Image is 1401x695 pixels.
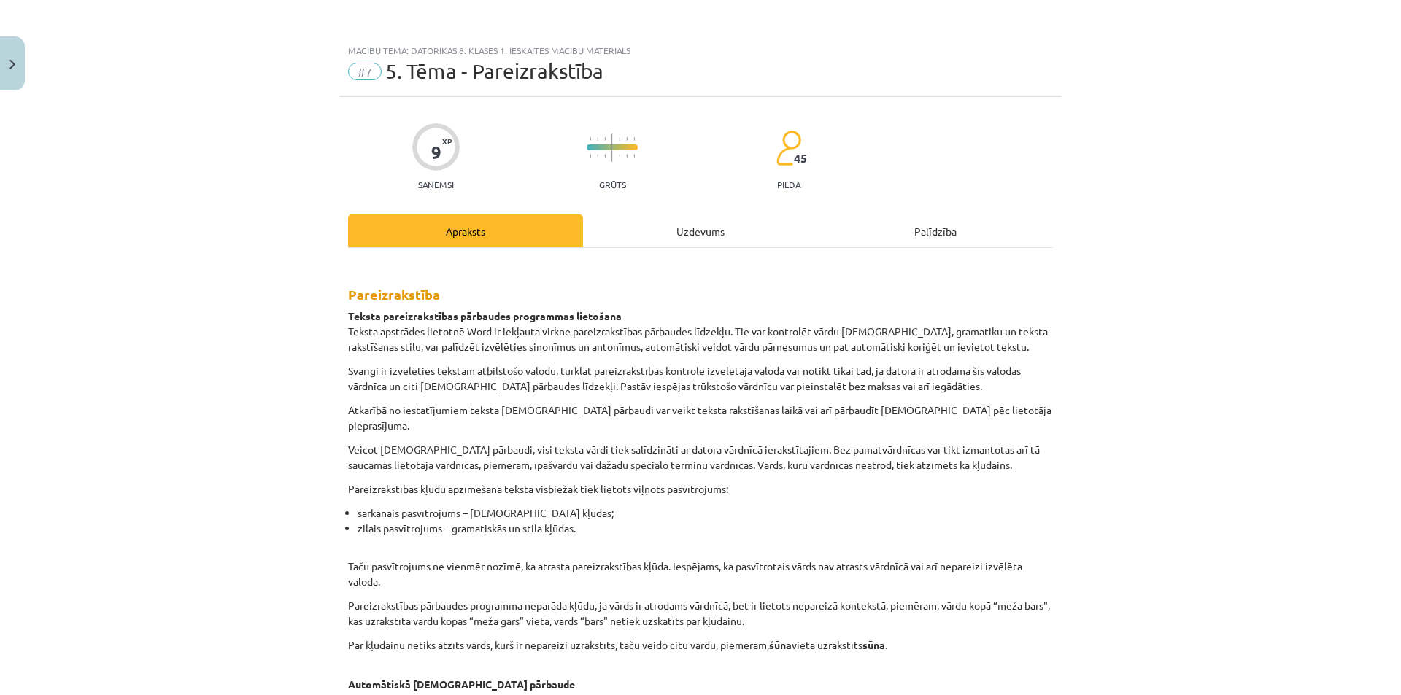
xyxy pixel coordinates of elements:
[358,521,1053,536] li: zilais pasvītrojums – gramatiskās un stila kļūdas.
[431,142,441,163] div: 9
[794,152,807,165] span: 45
[769,638,792,651] strong: šūna
[348,214,583,247] div: Apraksts
[348,559,1053,589] p: Taču pasvītrojums ne vienmēr nozīmē, ka atrasta pareizrakstības kļūda. Iespējams, ka pasvītrotais...
[348,403,1053,433] p: Atkarībā no iestatījumiem teksta [DEMOGRAPHIC_DATA] pārbaudi var veikt teksta rakstīšanas laikā v...
[818,214,1053,247] div: Palīdzība
[597,137,598,141] img: icon-short-line-57e1e144782c952c97e751825c79c345078a6d821885a25fce030b3d8c18986b.svg
[619,137,620,141] img: icon-short-line-57e1e144782c952c97e751825c79c345078a6d821885a25fce030b3d8c18986b.svg
[619,154,620,158] img: icon-short-line-57e1e144782c952c97e751825c79c345078a6d821885a25fce030b3d8c18986b.svg
[412,179,460,190] p: Saņemsi
[348,598,1053,629] p: Pareizrakstības pārbaudes programma neparāda kļūdu, ja vārds ir atrodams vārdnīcā, bet ir lietots...
[583,214,818,247] div: Uzdevums
[776,130,801,166] img: students-c634bb4e5e11cddfef0936a35e636f08e4e9abd3cc4e673bd6f9a4125e45ecb1.svg
[590,137,591,141] img: icon-short-line-57e1e144782c952c97e751825c79c345078a6d821885a25fce030b3d8c18986b.svg
[348,677,575,691] strong: Automātiskā [DEMOGRAPHIC_DATA] pārbaude
[348,63,382,80] span: #7
[597,154,598,158] img: icon-short-line-57e1e144782c952c97e751825c79c345078a6d821885a25fce030b3d8c18986b.svg
[348,309,622,322] strong: Teksta pareizrakstības pārbaudes programmas lietošana
[633,137,635,141] img: icon-short-line-57e1e144782c952c97e751825c79c345078a6d821885a25fce030b3d8c18986b.svg
[9,60,15,69] img: icon-close-lesson-0947bae3869378f0d4975bcd49f059093ad1ed9edebbc8119c70593378902aed.svg
[633,154,635,158] img: icon-short-line-57e1e144782c952c97e751825c79c345078a6d821885a25fce030b3d8c18986b.svg
[348,442,1053,473] p: Veicot [DEMOGRAPHIC_DATA] pārbaudi, visi teksta vārdi tiek salīdzināti ar datora vārdnīcā ierakst...
[862,638,885,651] strong: sūna
[626,154,628,158] img: icon-short-line-57e1e144782c952c97e751825c79c345078a6d821885a25fce030b3d8c18986b.svg
[604,154,606,158] img: icon-short-line-57e1e144782c952c97e751825c79c345078a6d821885a25fce030b3d8c18986b.svg
[385,59,603,83] span: 5. Tēma - Pareizrakstība
[590,154,591,158] img: icon-short-line-57e1e144782c952c97e751825c79c345078a6d821885a25fce030b3d8c18986b.svg
[348,637,1053,653] p: Par kļūdainu netiks atzīts vārds, kurš ir nepareizi uzrakstīts, taču veido citu vārdu, piemēram, ...
[348,363,1053,394] p: Svarīgi ir izvēlēties tekstam atbilstošo valodu, turklāt pareizrakstības kontrole izvēlētajā valo...
[348,324,1053,354] p: Teksta apstrādes lietotnē Word ir iekļauta virkne pareizrakstības pārbaudes līdzekļu. Tie var kon...
[442,137,452,145] span: XP
[348,286,440,303] strong: Pareizrakstība
[611,133,613,162] img: icon-long-line-d9ea69661e0d244f92f715978eff75569469978d946b2353a9bb055b3ed8787d.svg
[358,505,1053,521] li: sarkanais pasvītrojums – [DEMOGRAPHIC_DATA] kļūdas;
[777,179,800,190] p: pilda
[599,179,626,190] p: Grūts
[626,137,628,141] img: icon-short-line-57e1e144782c952c97e751825c79c345078a6d821885a25fce030b3d8c18986b.svg
[604,137,606,141] img: icon-short-line-57e1e144782c952c97e751825c79c345078a6d821885a25fce030b3d8c18986b.svg
[348,45,1053,55] div: Mācību tēma: Datorikas 8. klases 1. ieskaites mācību materiāls
[348,481,1053,497] p: Pareizrakstības kļūdu apzīmēšana tekstā visbiežāk tiek lietots viļņots pasvītrojums:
